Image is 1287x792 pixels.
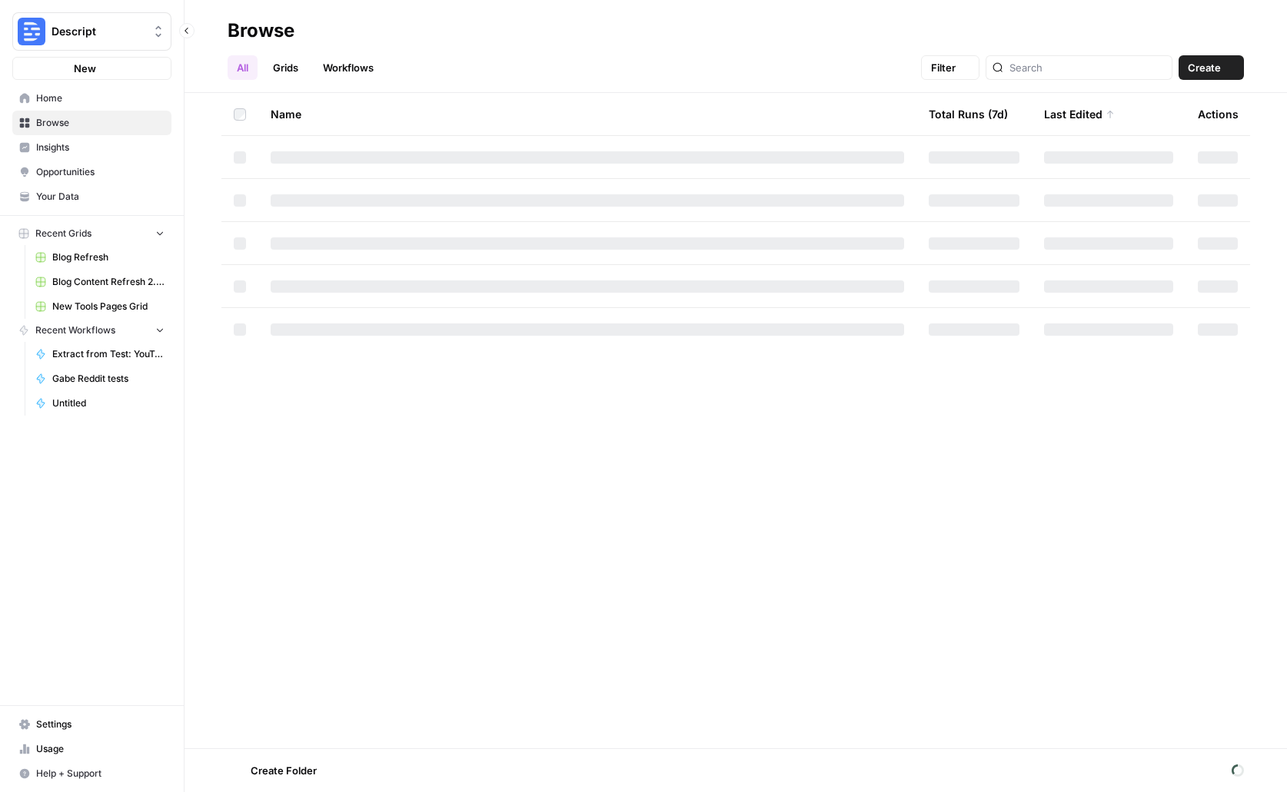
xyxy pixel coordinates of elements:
a: Settings [12,712,171,737]
img: Descript Logo [18,18,45,45]
span: Blog Content Refresh 2.0 Grid [52,275,165,289]
button: Workspace: Descript [12,12,171,51]
a: Workflows [314,55,383,80]
a: Untitled [28,391,171,416]
span: Create Folder [251,763,317,778]
span: Home [36,91,165,105]
span: Settings [36,717,165,731]
span: Create [1188,60,1221,75]
div: Total Runs (7d) [929,93,1008,135]
button: Help + Support [12,761,171,786]
a: Your Data [12,184,171,209]
a: Grids [264,55,308,80]
a: Gabe Reddit tests [28,366,171,391]
span: New Tools Pages Grid [52,300,165,313]
span: Gabe Reddit tests [52,372,165,386]
a: Blog Content Refresh 2.0 Grid [28,270,171,294]
a: Browse [12,111,171,135]
span: Opportunities [36,165,165,179]
span: Extract from Test: YouTube to blog [52,347,165,361]
input: Search [1009,60,1166,75]
div: Browse [228,18,294,43]
span: Recent Grids [35,227,91,240]
span: New [74,61,96,76]
button: Create Folder [228,758,326,783]
button: Recent Workflows [12,319,171,342]
a: Usage [12,737,171,761]
div: Name [271,93,904,135]
span: Recent Workflows [35,323,115,337]
button: Create [1179,55,1244,80]
a: Insights [12,135,171,160]
a: Opportunities [12,160,171,184]
span: Blog Refresh [52,250,165,264]
button: Filter [921,55,979,80]
span: Browse [36,116,165,130]
button: Recent Grids [12,222,171,245]
a: All [228,55,258,80]
span: Descript [52,24,145,39]
div: Last Edited [1044,93,1115,135]
button: New [12,57,171,80]
span: Untitled [52,396,165,410]
span: Help + Support [36,767,165,780]
span: Usage [36,742,165,756]
a: New Tools Pages Grid [28,294,171,319]
a: Extract from Test: YouTube to blog [28,342,171,366]
div: Actions [1198,93,1239,135]
a: Blog Refresh [28,245,171,270]
a: Home [12,86,171,111]
span: Insights [36,141,165,154]
span: Your Data [36,190,165,204]
span: Filter [931,60,956,75]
